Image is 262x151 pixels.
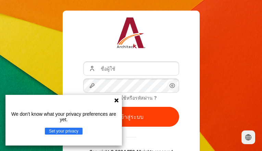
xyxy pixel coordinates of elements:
button: เข้าสู่ระบบ [83,107,179,127]
button: Set your privacy [45,128,83,135]
a: Architeck [117,17,145,51]
img: Architeck [117,17,145,48]
a: ลืมชื่อผู้ใช้หรือรหัสผ่าน ? [105,95,157,101]
input: ชื่อผู้ใช้ [83,61,179,76]
button: Languages [241,130,255,144]
p: We don't know what your privacy preferences are yet. [8,111,119,122]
